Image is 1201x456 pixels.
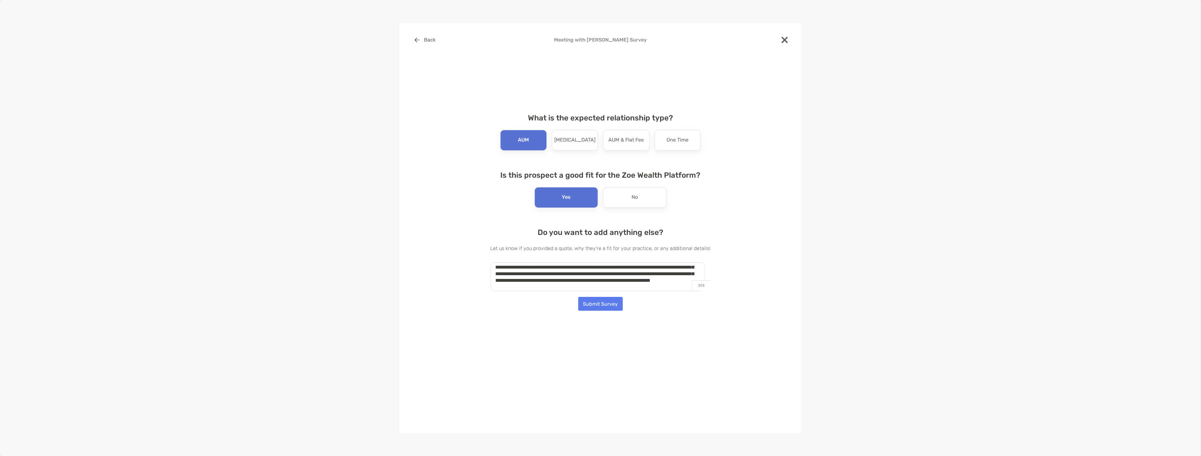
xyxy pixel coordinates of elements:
p: One Time [666,135,688,145]
p: [MEDICAL_DATA] [554,135,595,145]
p: 393 [692,280,710,291]
h4: What is the expected relationship type? [491,114,711,122]
p: Yes [562,192,571,203]
img: button icon [414,37,420,42]
h4: Is this prospect a good fit for the Zoe Wealth Platform? [491,171,711,180]
p: Let us know if you provided a quote, why they're a fit for your practice, or any additional details! [491,244,711,252]
p: AUM & Flat Fee [608,135,644,145]
h4: Meeting with [PERSON_NAME] Survey [409,37,792,43]
h4: Do you want to add anything else? [491,228,711,237]
button: Submit Survey [578,297,623,311]
p: No [632,192,638,203]
p: AUM [518,135,529,145]
button: Back [409,33,441,47]
img: close modal [781,37,788,43]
